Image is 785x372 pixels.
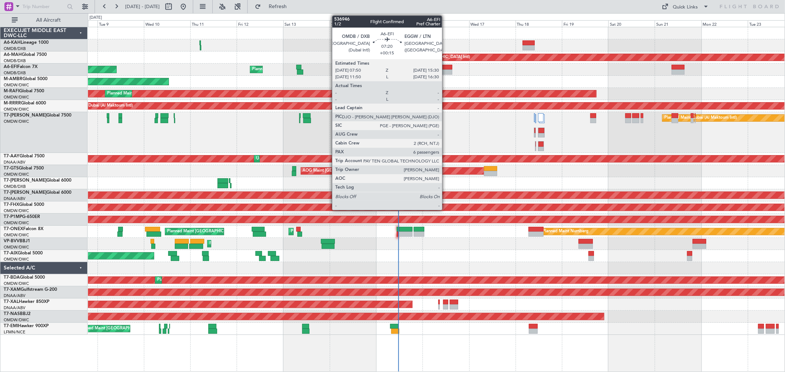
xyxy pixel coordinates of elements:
a: OMDW/DWC [4,244,29,250]
div: Planned Maint Dubai (Al Maktoum Intl) [291,226,363,237]
a: T7-NASBBJ2 [4,312,31,316]
a: A6-KAHLineage 1000 [4,40,49,45]
div: AOG Maint [GEOGRAPHIC_DATA] (Seletar) [303,165,384,176]
div: Mon 15 [376,20,422,27]
div: Fri 12 [237,20,283,27]
a: OMDW/DWC [4,172,29,177]
a: DNAA/ABV [4,305,25,311]
a: T7-[PERSON_NAME]Global 7500 [4,113,71,118]
button: All Aircraft [8,14,80,26]
a: OMDW/DWC [4,119,29,124]
a: OMDB/DXB [4,46,26,51]
div: Planned Maint Dubai (Al Maktoum Intl) [107,88,180,99]
input: Trip Number [22,1,65,12]
a: OMDB/DXB [4,70,26,76]
span: All Aircraft [19,18,78,23]
span: A6-KAH [4,40,21,45]
span: T7-AAY [4,154,20,158]
a: T7-[PERSON_NAME]Global 6000 [4,178,71,183]
div: Planned Maint Nice ([GEOGRAPHIC_DATA]) [209,238,291,249]
div: Mon 22 [701,20,748,27]
span: T7-XAM [4,287,21,292]
a: OMDW/DWC [4,220,29,226]
a: DNAA/ABV [4,293,25,298]
div: Planned Maint Dubai (Al Maktoum Intl) [60,100,133,111]
a: T7-XALHawker 850XP [4,300,49,304]
span: T7-P1MP [4,215,22,219]
div: Tue 9 [98,20,144,27]
span: [DATE] - [DATE] [125,3,160,10]
div: Planned Maint [GEOGRAPHIC_DATA] ([GEOGRAPHIC_DATA] Intl) [347,52,470,63]
button: Quick Links [658,1,713,12]
div: Wed 10 [144,20,190,27]
div: Sun 14 [330,20,376,27]
div: Planned Maint [GEOGRAPHIC_DATA] ([GEOGRAPHIC_DATA]) [167,226,283,237]
a: DNAA/ABV [4,160,25,165]
span: T7-FHX [4,203,19,207]
span: T7-[PERSON_NAME] [4,190,46,195]
a: OMDW/DWC [4,317,29,323]
a: LFMN/NCE [4,329,25,335]
a: T7-P1MPG-650ER [4,215,40,219]
div: Thu 18 [516,20,562,27]
span: M-AMBR [4,77,22,81]
a: OMDB/DXB [4,58,26,64]
span: T7-XAL [4,300,19,304]
div: Thu 11 [190,20,237,27]
span: M-RRRR [4,101,21,105]
span: T7-ONEX [4,227,23,231]
a: T7-GTSGlobal 7500 [4,166,44,171]
div: Planned Maint Nurnberg [542,226,588,237]
a: OMDW/DWC [4,94,29,100]
div: Planned Maint Dubai (Al Maktoum Intl) [664,112,737,124]
span: T7-[PERSON_NAME] [4,178,46,183]
div: Sun 21 [655,20,701,27]
a: OMDW/DWC [4,82,29,88]
a: T7-XAMGulfstream G-200 [4,287,57,292]
a: DNAA/ABV [4,196,25,201]
span: T7-EMI [4,324,18,328]
a: OMDW/DWC [4,208,29,214]
a: OMDW/DWC [4,232,29,238]
a: M-RRRRGlobal 6000 [4,101,46,105]
a: OMDW/DWC [4,281,29,286]
a: T7-ONEXFalcon 8X [4,227,43,231]
a: T7-BDAGlobal 5000 [4,275,45,280]
a: T7-AIXGlobal 5000 [4,251,43,255]
a: OMDW/DWC [4,107,29,112]
a: T7-[PERSON_NAME]Global 6000 [4,190,71,195]
div: Planned Maint Dubai (Al Maktoum Intl) [252,64,325,75]
div: Tue 16 [422,20,469,27]
span: A6-EFI [4,65,17,69]
span: T7-[PERSON_NAME] [4,113,46,118]
span: A6-MAH [4,53,22,57]
a: T7-AAYGlobal 7500 [4,154,45,158]
a: OMDB/DXB [4,184,26,189]
div: Sat 20 [608,20,655,27]
a: A6-EFIFalcon 7X [4,65,38,69]
div: [DATE] [89,15,102,21]
a: OMDW/DWC [4,257,29,262]
div: Planned Maint Dubai (Al Maktoum Intl) [392,190,464,201]
a: A6-MAHGlobal 7500 [4,53,47,57]
div: Sat 13 [283,20,330,27]
span: T7-NAS [4,312,20,316]
div: Quick Links [673,4,698,11]
span: VP-BVV [4,239,20,243]
a: M-RAFIGlobal 7500 [4,89,44,93]
div: Planned Maint Dubai (Al Maktoum Intl) [386,100,458,111]
div: Planned Maint [GEOGRAPHIC_DATA] [79,323,149,334]
div: Unplanned Maint [GEOGRAPHIC_DATA] (Al Maktoum Intl) [256,153,365,164]
a: T7-FHXGlobal 5000 [4,203,44,207]
div: Fri 19 [562,20,608,27]
button: Refresh [251,1,296,12]
a: VP-BVVBBJ1 [4,239,30,243]
div: Wed 17 [469,20,516,27]
a: T7-EMIHawker 900XP [4,324,49,328]
span: M-RAFI [4,89,19,93]
a: M-AMBRGlobal 5000 [4,77,47,81]
span: Refresh [262,4,293,9]
span: T7-GTS [4,166,19,171]
span: T7-BDA [4,275,20,280]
